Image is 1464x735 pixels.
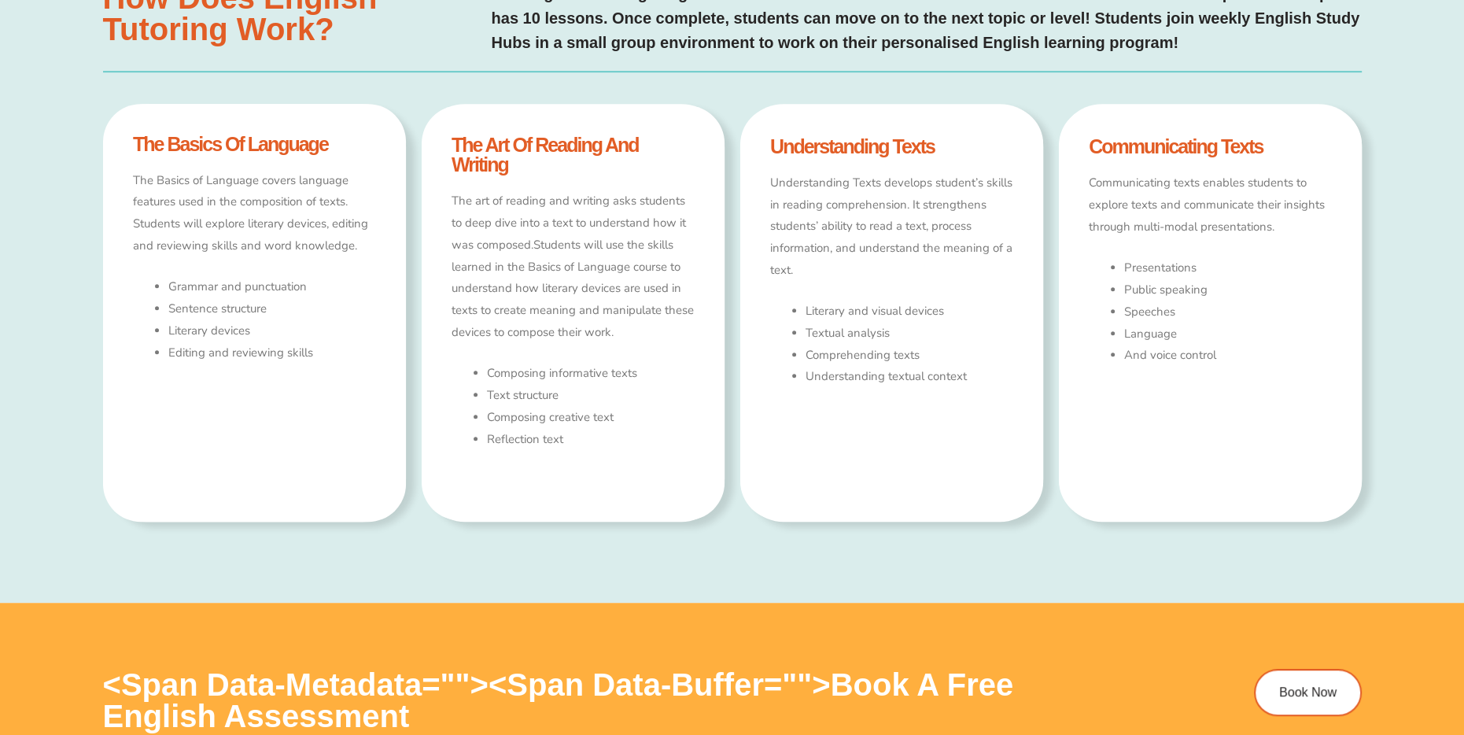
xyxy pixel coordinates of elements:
li: Textual analysis [806,323,1012,345]
li: Literary devices [168,320,375,342]
button: Draw [543,2,565,24]
p: Understanding textual context [806,366,1012,388]
li: And voice control [1124,345,1331,367]
p: Understanding Texts develops student’s skills in reading comprehension. It strengthens students’ ... [770,172,1012,282]
li: Text structure [487,385,694,407]
li: Composing informative texts [487,363,694,385]
li: Grammar and punctuation [168,276,375,298]
button: Add or edit images [565,2,587,24]
p: The Basics of Language covers language features used in the composition of texts. Students will e... [133,170,375,257]
li: Literary and visual devices [806,301,1012,323]
h4: understanding texts [770,137,1012,157]
li: Language [1124,323,1331,345]
li: Sentence structure [168,298,375,320]
li: Comprehending texts [806,345,1012,367]
li: Editing and reviewing skills [168,342,375,364]
li: Reflection text [487,429,694,451]
h4: the basics of language [133,135,375,154]
button: Text [521,2,543,24]
h4: Communicating Texts [1089,137,1331,157]
iframe: Chat Widget [1202,557,1464,735]
p: Communicating texts enables students to explore texts and communicate their insights through mult... [1089,172,1331,238]
li: Public speaking [1124,279,1331,301]
p: The art of reading and writing asks students to deep dive into a text to understand how it was co... [452,190,694,344]
h3: <span data-metadata=" "><span data-buffer=" ">Book a Free english Assessment [103,669,1097,732]
li: Composing creative text [487,407,694,429]
h4: the art of reading and writing [452,135,694,175]
li: Presentations [1124,257,1331,279]
li: Speeches [1124,301,1331,323]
